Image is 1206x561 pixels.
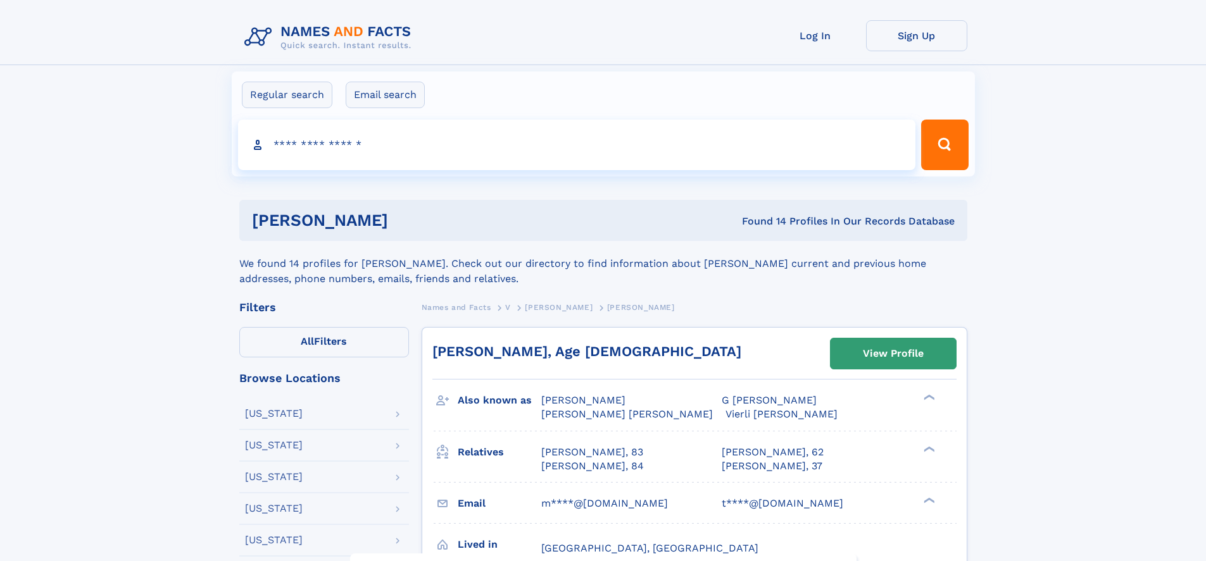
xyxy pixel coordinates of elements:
[765,20,866,51] a: Log In
[541,445,643,459] a: [PERSON_NAME], 83
[725,408,838,420] span: Vierli [PERSON_NAME]
[245,440,303,450] div: [US_STATE]
[239,327,409,357] label: Filters
[239,241,967,287] div: We found 14 profiles for [PERSON_NAME]. Check out our directory to find information about [PERSON...
[541,542,758,554] span: [GEOGRAPHIC_DATA], [GEOGRAPHIC_DATA]
[242,82,332,108] label: Regular search
[252,213,565,228] h1: [PERSON_NAME]
[565,214,955,228] div: Found 14 Profiles In Our Records Database
[607,303,675,312] span: [PERSON_NAME]
[245,409,303,419] div: [US_STATE]
[422,299,491,315] a: Names and Facts
[920,393,936,402] div: ❯
[239,373,409,384] div: Browse Locations
[920,496,936,504] div: ❯
[239,20,422,54] img: Logo Names and Facts
[458,493,541,514] h3: Email
[525,299,593,315] a: [PERSON_NAME]
[831,338,956,369] a: View Profile
[920,445,936,453] div: ❯
[458,441,541,463] h3: Relatives
[541,459,644,473] a: [PERSON_NAME], 84
[458,534,541,555] h3: Lived in
[541,394,625,406] span: [PERSON_NAME]
[239,302,409,313] div: Filters
[458,390,541,411] h3: Also known as
[346,82,425,108] label: Email search
[505,299,511,315] a: V
[245,535,303,545] div: [US_STATE]
[245,472,303,482] div: [US_STATE]
[921,120,968,170] button: Search Button
[505,303,511,312] span: V
[245,503,303,514] div: [US_STATE]
[863,339,924,368] div: View Profile
[525,303,593,312] span: [PERSON_NAME]
[432,343,741,359] a: [PERSON_NAME], Age [DEMOGRAPHIC_DATA]
[541,408,713,420] span: [PERSON_NAME] [PERSON_NAME]
[238,120,916,170] input: search input
[722,445,824,459] a: [PERSON_NAME], 62
[722,394,817,406] span: G [PERSON_NAME]
[722,459,822,473] a: [PERSON_NAME], 37
[301,335,314,347] span: All
[866,20,967,51] a: Sign Up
